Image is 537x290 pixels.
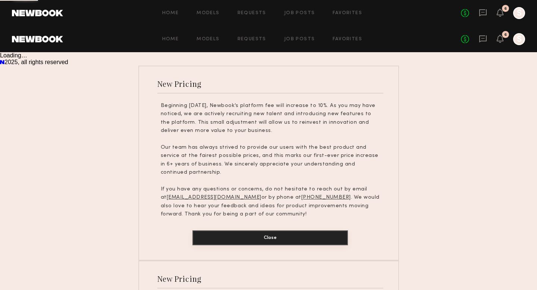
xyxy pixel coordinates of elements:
a: S [513,7,525,19]
a: Requests [238,37,266,42]
a: S [513,33,525,45]
div: 6 [504,7,507,11]
p: Our team has always strived to provide our users with the best product and service at the fairest... [161,144,380,177]
p: Beginning [DATE], Newbook’s platform fee will increase to 10%. As you may have noticed, we are ac... [161,102,380,135]
div: New Pricing [157,79,202,89]
a: Job Posts [284,11,315,16]
div: 6 [504,33,507,37]
a: Home [162,11,179,16]
div: New Pricing [157,274,202,284]
a: Job Posts [284,37,315,42]
a: Home [162,37,179,42]
a: Requests [238,11,266,16]
a: Models [197,11,219,16]
a: Favorites [333,37,362,42]
u: [EMAIL_ADDRESS][DOMAIN_NAME] [167,195,261,200]
p: If you have any questions or concerns, do not hesitate to reach out by email at or by phone at . ... [161,185,380,219]
u: [PHONE_NUMBER] [301,195,351,200]
a: Favorites [333,11,362,16]
button: Close [192,230,348,245]
a: Models [197,37,219,42]
span: 2025, all rights reserved [4,59,68,65]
